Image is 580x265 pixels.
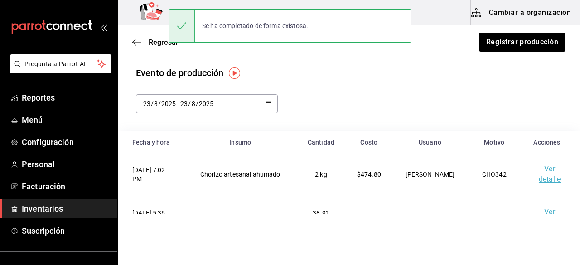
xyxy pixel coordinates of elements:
input: Year [161,100,176,107]
a: Ver detalle [539,164,561,183]
span: Configuración [22,136,110,148]
td: [PERSON_NAME] [395,153,466,196]
td: [DATE] 7:02 PM [118,153,182,196]
span: Inventarios [22,202,110,215]
div: Motivo [471,139,518,146]
button: open_drawer_menu [100,24,107,31]
span: $474.80 [357,171,381,178]
span: Menú [22,114,110,126]
span: $8,754.75 [354,214,383,221]
div: Fecha y hora [132,139,177,146]
a: Pregunta a Parrot AI [6,66,111,75]
td: [DATE] 5:36 PM [118,196,182,239]
input: Month [191,100,196,107]
div: Evento de producción [136,66,224,80]
span: Reportes [22,92,110,104]
h3: La Pomadosa (Metepec) [163,7,252,18]
div: Acciones [528,139,565,146]
span: - [177,100,179,107]
input: Day [143,100,151,107]
span: Regresar [149,38,179,47]
button: Registrar producción [479,33,565,52]
a: Ver detalle [539,207,561,226]
input: Day [180,100,188,107]
td: 2 kg [299,153,343,196]
div: Costo [349,139,389,146]
button: Pregunta a Parrot AI [10,54,111,73]
td: 38.91 kg [299,196,343,239]
span: Personal [22,158,110,170]
div: Se ha completado de forma existosa. [195,16,315,36]
img: Tooltip marker [229,67,240,79]
span: Facturación [22,180,110,193]
span: / [151,100,154,107]
td: Chorizo artesanal ahumado [182,153,299,196]
span: / [188,100,191,107]
div: Cantidad [304,139,338,146]
input: Month [154,100,158,107]
span: Suscripción [22,225,110,237]
td: [PERSON_NAME] [395,196,466,239]
input: Year [198,100,214,107]
td: Brisket ahumado [182,196,299,239]
div: Usuario [400,139,460,146]
td: SPA3422.78 [466,196,523,239]
span: / [196,100,198,107]
span: / [158,100,161,107]
td: CHO342 [466,153,523,196]
button: Regresar [132,38,179,47]
div: Insumo [188,139,293,146]
span: Pregunta a Parrot AI [24,59,97,69]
